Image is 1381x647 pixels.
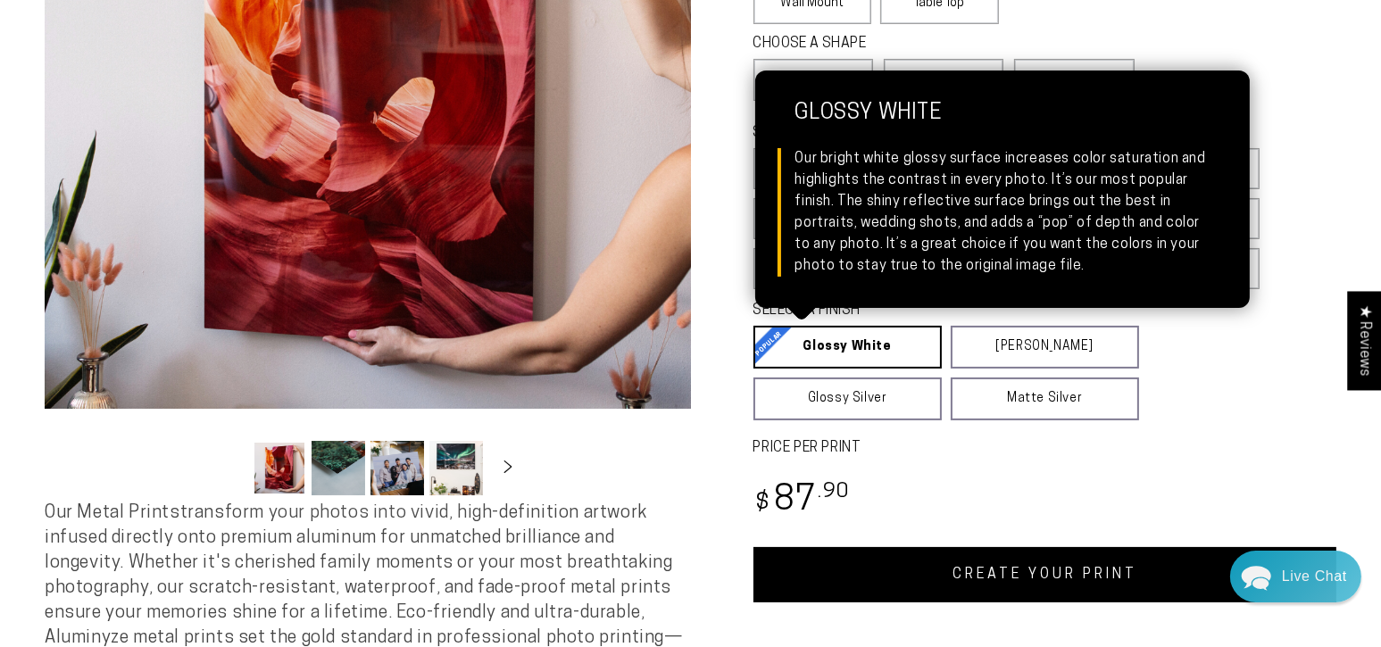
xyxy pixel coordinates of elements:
legend: SELECT A FINISH [753,301,1096,321]
a: Matte Silver [951,377,1139,420]
a: Glossy White [753,326,942,369]
label: PRICE PER PRINT [753,438,1337,459]
label: 20x40 [753,248,849,289]
button: Slide right [488,449,528,488]
button: Load image 4 in gallery view [429,441,483,495]
div: Click to open Judge.me floating reviews tab [1347,291,1381,390]
div: Our bright white glossy surface increases color saturation and highlights the contrast in every p... [795,148,1210,277]
sup: .90 [818,482,850,502]
button: Load image 2 in gallery view [312,441,365,495]
button: Slide left [208,449,247,488]
span: Rectangle [778,69,849,90]
label: 5x7 [753,148,849,189]
strong: Glossy White [795,102,1210,148]
button: Load image 1 in gallery view [253,441,306,495]
button: Load image 3 in gallery view [370,441,424,495]
div: Chat widget toggle [1230,551,1361,602]
span: $ [756,492,771,516]
a: Glossy Silver [753,377,942,420]
label: 10x20 [753,198,849,239]
a: CREATE YOUR PRINT [753,547,1337,602]
legend: SELECT A SIZE [753,123,1096,144]
legend: CHOOSE A SHAPE [753,34,986,54]
span: Square [919,69,969,90]
bdi: 87 [753,484,851,518]
a: [PERSON_NAME] [951,326,1139,369]
div: Contact Us Directly [1282,551,1347,602]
